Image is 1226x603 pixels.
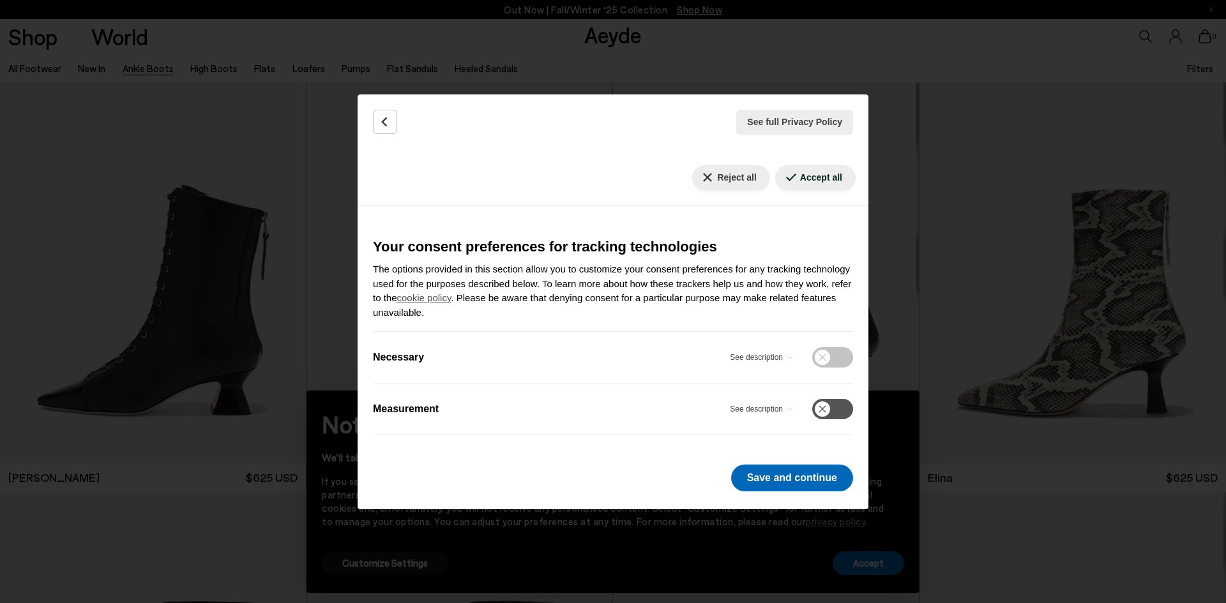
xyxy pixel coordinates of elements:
[373,236,853,257] h3: Your consent preferences for tracking technologies
[373,350,424,365] label: Necessary
[730,399,797,419] button: Measurement - See description
[373,262,853,320] p: The options provided in this section allow you to customize your consent preferences for any trac...
[730,347,797,368] button: Necessary - See description
[373,110,397,134] button: Back
[397,292,451,303] a: cookie policy - link opens in a new tab
[775,165,856,190] button: Accept all
[747,115,842,129] span: See full Privacy Policy
[736,110,853,135] button: See full Privacy Policy
[731,465,853,491] button: Save and continue
[692,165,769,190] button: Reject all
[373,401,439,417] label: Measurement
